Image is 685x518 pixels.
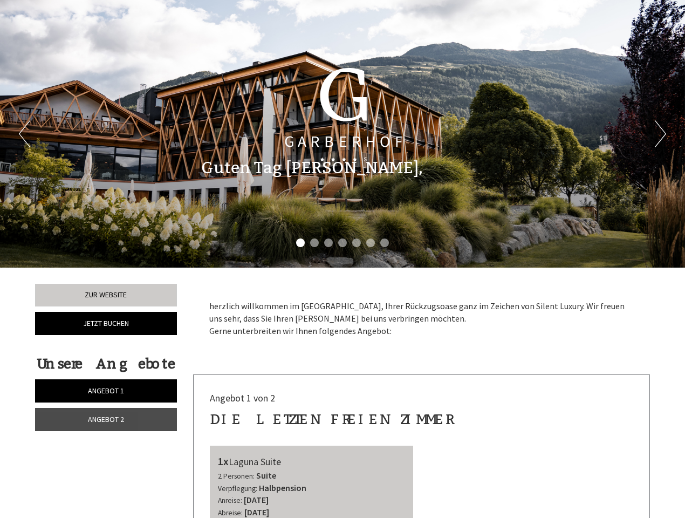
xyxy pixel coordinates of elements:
[201,159,423,177] h1: Guten Tag [PERSON_NAME],
[210,392,275,404] span: Angebot 1 von 2
[218,454,406,469] div: Laguna Suite
[210,410,450,430] div: die letzten freien Zimmer
[35,312,177,335] a: Jetzt buchen
[244,494,269,505] b: [DATE]
[209,300,634,337] p: herzlich willkommen im [GEOGRAPHIC_DATA], Ihrer Rückzugsoase ganz im Zeichen von Silent Luxury. W...
[88,386,124,396] span: Angebot 1
[35,284,177,306] a: Zur Website
[218,454,229,468] b: 1x
[256,470,276,481] b: Suite
[244,507,269,517] b: [DATE]
[218,472,255,481] small: 2 Personen:
[35,354,177,374] div: Unsere Angebote
[259,482,306,493] b: Halbpension
[88,414,124,424] span: Angebot 2
[218,496,242,505] small: Anreise:
[655,120,666,147] button: Next
[218,484,257,493] small: Verpflegung:
[19,120,30,147] button: Previous
[218,508,243,517] small: Abreise:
